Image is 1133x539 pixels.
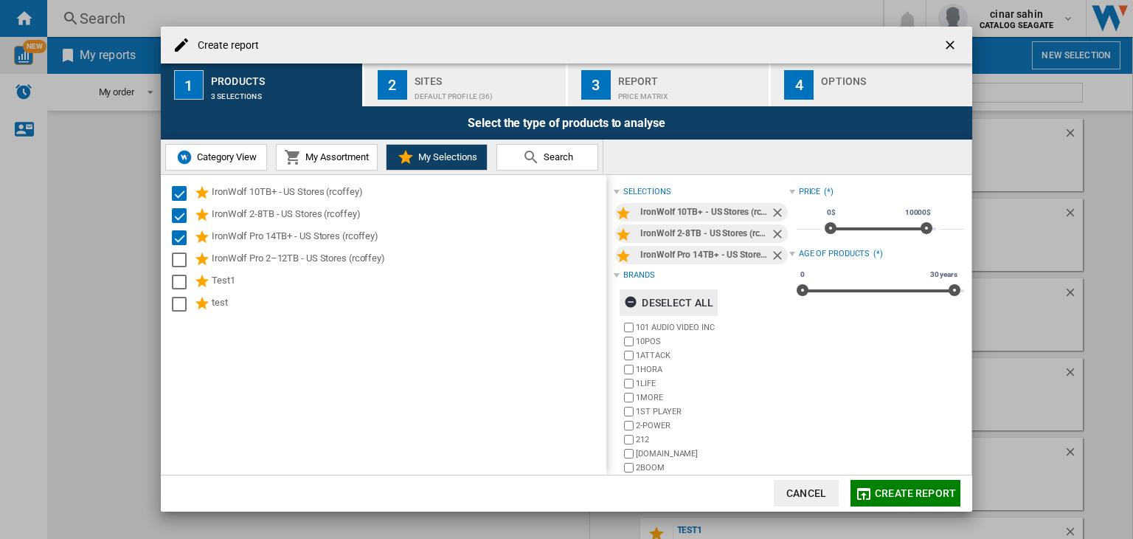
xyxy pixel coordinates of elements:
span: 0 [798,269,807,281]
span: Create report [875,487,956,499]
input: brand.name [624,393,634,402]
input: brand.name [624,379,634,388]
div: test [212,295,604,313]
md-checkbox: Select [172,229,194,247]
div: IronWolf Pro 2–12TB - US Stores (rcoffey) [212,251,604,269]
label: 101 AUDIO VIDEO INC [636,322,789,333]
label: 10POS [636,336,789,347]
button: Search [496,144,598,171]
button: 1 Products 3 selections [161,63,364,106]
div: 3 selections [211,85,356,100]
div: Report [618,69,763,85]
div: IronWolf 10TB+ - US Stores (rcoffey) [212,185,604,202]
div: IronWolf 2-8TB - US Stores (rcoffey) [640,224,769,243]
div: Price Matrix [618,85,763,100]
md-checkbox: Select [172,251,194,269]
div: Sites [415,69,560,85]
div: selections [623,186,671,198]
label: 2-POWER [636,420,789,431]
input: brand.name [624,407,634,416]
div: IronWolf 10TB+ - US Stores (rcoffey) [640,203,769,222]
label: 1LIFE [636,378,789,389]
div: 4 [784,70,814,100]
button: 4 Options [771,63,972,106]
button: getI18NText('BUTTONS.CLOSE_DIALOG') [937,30,966,60]
ng-md-icon: getI18NText('BUTTONS.CLOSE_DIALOG') [943,38,960,55]
button: Category View [165,144,267,171]
div: Age of products [799,248,870,260]
label: 1ATTACK [636,350,789,361]
span: 0$ [825,207,838,219]
input: brand.name [624,463,634,473]
button: Cancel [774,480,839,507]
label: 1MORE [636,392,789,403]
span: 30 years [928,269,960,281]
div: IronWolf Pro 14TB+ - US Stores (rcoffey) [212,229,604,247]
button: Deselect all [620,289,718,316]
ng-md-icon: Remove [770,227,788,244]
ng-md-icon: Remove [770,248,788,266]
span: My Assortment [302,151,369,162]
label: 212 [636,434,789,445]
div: Products [211,69,356,85]
input: brand.name [624,323,634,332]
input: brand.name [624,449,634,459]
div: Test1 [212,273,604,291]
button: My Assortment [276,144,378,171]
div: 3 [581,70,611,100]
input: brand.name [624,435,634,444]
h4: Create report [190,38,259,53]
label: 1ST PLAYER [636,406,789,417]
span: 10000$ [903,207,933,219]
label: 1HORA [636,364,789,375]
input: brand.name [624,351,634,360]
md-checkbox: Select [172,207,194,224]
img: wiser-icon-blue.png [176,148,193,166]
button: 2 Sites Default profile (36) [364,63,567,106]
ng-md-icon: Remove [770,205,788,223]
md-checkbox: Select [172,295,194,313]
button: 3 Report Price Matrix [568,63,771,106]
md-checkbox: Select [172,273,194,291]
input: brand.name [624,421,634,430]
span: My Selections [415,151,477,162]
button: Create report [850,480,960,507]
div: 1 [174,70,204,100]
div: Deselect all [624,289,713,316]
div: Brands [623,269,654,281]
div: IronWolf Pro 14TB+ - US Stores (rcoffey) [640,246,769,264]
input: brand.name [624,365,634,374]
div: Price [799,186,821,198]
span: Category View [193,151,257,162]
label: [DOMAIN_NAME] [636,448,789,459]
div: IronWolf 2-8TB - US Stores (rcoffey) [212,207,604,224]
div: Options [821,69,966,85]
label: 2BOOM [636,462,789,473]
button: My Selections [386,144,488,171]
input: brand.name [624,337,634,346]
span: Search [540,151,573,162]
md-checkbox: Select [172,185,194,202]
div: Default profile (36) [415,85,560,100]
div: 2 [378,70,407,100]
div: Select the type of products to analyse [161,106,972,140]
